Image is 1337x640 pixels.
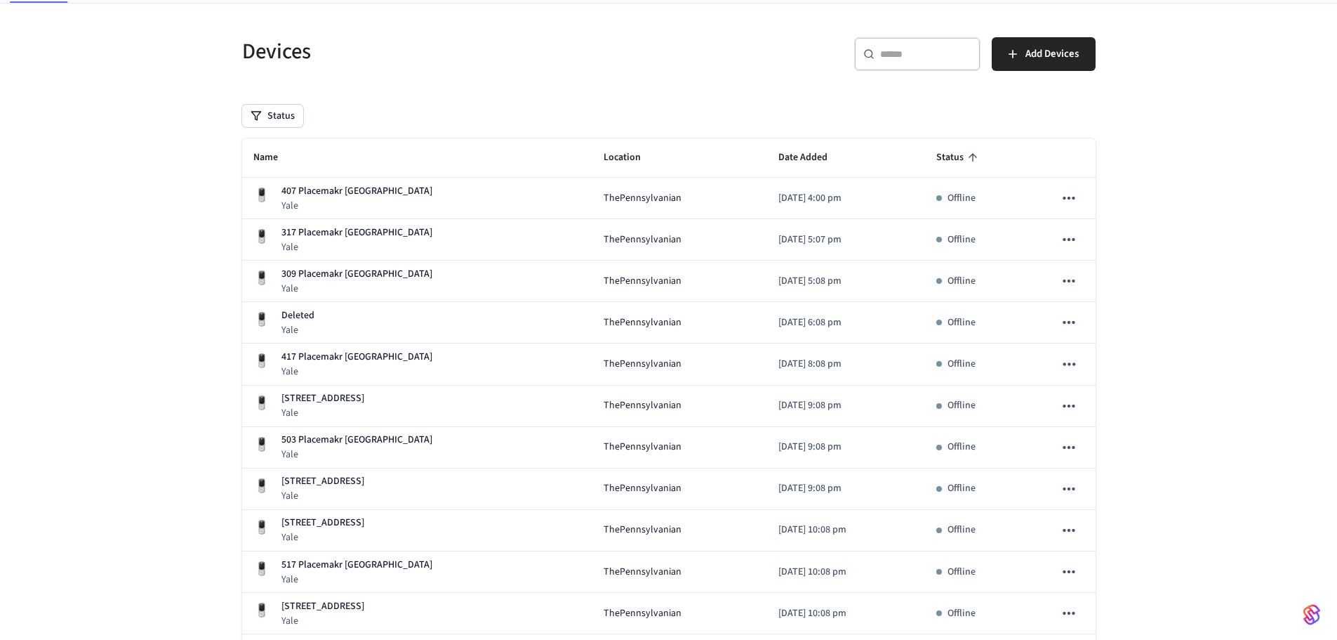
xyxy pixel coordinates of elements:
[778,481,914,496] p: [DATE] 9:08 pm
[281,365,432,379] p: Yale
[281,448,432,462] p: Yale
[604,398,681,413] span: ThePennsylvanian
[778,274,914,289] p: [DATE] 5:08 pm
[947,440,976,455] p: Offline
[778,233,914,247] p: [DATE] 5:07 pm
[253,353,270,370] img: Yale Assure Touchscreen Wifi Smart Lock, Satin Nickel, Front
[604,523,681,537] span: ThePennsylvanian
[778,606,914,621] p: [DATE] 10:08 pm
[253,436,270,453] img: Yale Assure Touchscreen Wifi Smart Lock, Satin Nickel, Front
[778,398,914,413] p: [DATE] 9:08 pm
[281,323,314,337] p: Yale
[1025,45,1079,63] span: Add Devices
[253,228,270,245] img: Yale Assure Touchscreen Wifi Smart Lock, Satin Nickel, Front
[253,561,270,577] img: Yale Assure Touchscreen Wifi Smart Lock, Satin Nickel, Front
[778,147,846,169] span: Date Added
[778,191,914,206] p: [DATE] 4:00 pm
[992,37,1096,71] button: Add Devices
[778,565,914,580] p: [DATE] 10:08 pm
[604,357,681,372] span: ThePennsylvanian
[778,357,914,372] p: [DATE] 8:08 pm
[242,37,660,66] h5: Devices
[281,614,364,628] p: Yale
[281,573,432,587] p: Yale
[604,191,681,206] span: ThePennsylvanian
[604,274,681,289] span: ThePennsylvanian
[281,199,432,213] p: Yale
[281,530,364,544] p: Yale
[604,606,681,621] span: ThePennsylvanian
[253,395,270,412] img: Yale Assure Touchscreen Wifi Smart Lock, Satin Nickel, Front
[947,274,976,289] p: Offline
[253,187,270,204] img: Yale Assure Touchscreen Wifi Smart Lock, Satin Nickel, Front
[281,474,364,489] p: [STREET_ADDRESS]
[947,233,976,247] p: Offline
[253,270,270,287] img: Yale Assure Touchscreen Wifi Smart Lock, Satin Nickel, Front
[778,440,914,455] p: [DATE] 9:08 pm
[281,240,432,254] p: Yale
[604,565,681,580] span: ThePennsylvanian
[281,226,432,240] p: 317 Placemakr [GEOGRAPHIC_DATA]
[604,233,681,247] span: ThePennsylvanian
[936,147,982,169] span: Status
[947,565,976,580] p: Offline
[1303,603,1320,626] img: SeamLogoGradient.69752ec5.svg
[281,599,364,614] p: [STREET_ADDRESS]
[253,147,296,169] span: Name
[281,282,432,296] p: Yale
[947,606,976,621] p: Offline
[253,519,270,536] img: Yale Assure Touchscreen Wifi Smart Lock, Satin Nickel, Front
[947,357,976,372] p: Offline
[242,105,303,127] button: Status
[253,478,270,495] img: Yale Assure Touchscreen Wifi Smart Lock, Satin Nickel, Front
[281,558,432,573] p: 517 Placemakr [GEOGRAPHIC_DATA]
[253,602,270,619] img: Yale Assure Touchscreen Wifi Smart Lock, Satin Nickel, Front
[604,481,681,496] span: ThePennsylvanian
[604,440,681,455] span: ThePennsylvanian
[947,191,976,206] p: Offline
[281,184,432,199] p: 407 Placemakr [GEOGRAPHIC_DATA]
[281,489,364,503] p: Yale
[281,391,364,406] p: [STREET_ADDRESS]
[604,147,659,169] span: Location
[947,523,976,537] p: Offline
[281,516,364,530] p: [STREET_ADDRESS]
[281,267,432,282] p: 309 Placemakr [GEOGRAPHIC_DATA]
[281,350,432,365] p: 417 Placemakr [GEOGRAPHIC_DATA]
[778,315,914,330] p: [DATE] 6:08 pm
[281,406,364,420] p: Yale
[947,398,976,413] p: Offline
[253,311,270,328] img: Yale Assure Touchscreen Wifi Smart Lock, Satin Nickel, Front
[947,481,976,496] p: Offline
[281,308,314,323] p: Deleted
[778,523,914,537] p: [DATE] 10:08 pm
[281,433,432,448] p: 503 Placemakr [GEOGRAPHIC_DATA]
[604,315,681,330] span: ThePennsylvanian
[947,315,976,330] p: Offline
